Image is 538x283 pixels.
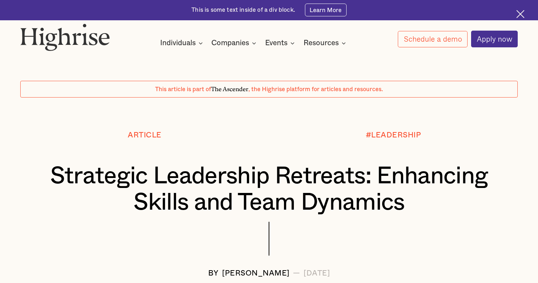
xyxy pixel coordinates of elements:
a: Apply now [471,31,518,47]
div: Article [128,131,162,139]
div: Individuals [160,39,196,47]
a: Schedule a demo [398,31,468,47]
div: BY [208,269,219,277]
span: This article is part of [155,87,211,92]
div: Companies [211,39,258,47]
div: Events [265,39,288,47]
div: Resources [304,39,339,47]
div: — [293,269,300,277]
div: [PERSON_NAME] [222,269,290,277]
div: Resources [304,39,348,47]
h1: Strategic Leadership Retreats: Enhancing Skills and Team Dynamics [41,163,497,216]
div: Companies [211,39,249,47]
img: Cross icon [516,10,524,18]
a: Learn More [305,4,347,16]
div: #LEADERSHIP [366,131,421,139]
span: , the Highrise platform for articles and resources. [248,87,383,92]
span: The Ascender [211,84,248,91]
div: [DATE] [304,269,330,277]
div: Individuals [160,39,205,47]
div: Events [265,39,297,47]
div: This is some text inside of a div block. [191,6,295,14]
img: Highrise logo [20,23,110,51]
